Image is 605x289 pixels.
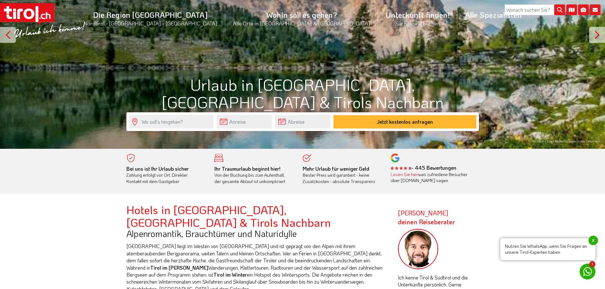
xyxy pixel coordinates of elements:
[398,229,439,269] img: frag-markus.png
[590,4,601,15] i: Kontakt
[129,115,213,128] input: Wo soll's hingehen?
[275,115,330,128] input: Abreise
[126,203,388,228] h2: Hotels in [GEOGRAPHIC_DATA], [GEOGRAPHIC_DATA] & Tirols Nachbarn
[126,229,388,239] h3: Alpenromantik, Brauchtümer und Naturidylle
[333,115,476,128] button: Jetzt kostenlos anfragen
[126,165,189,172] b: Bei uns ist Ihr Urlaub sicher
[398,209,455,226] strong: [PERSON_NAME]
[398,218,455,226] span: deinen Reiseberater
[505,4,565,15] input: Wonach suchen Sie?
[578,4,589,15] i: Fotogalerie
[233,20,370,27] small: Alle Orte in [GEOGRAPHIC_DATA] & [GEOGRAPHIC_DATA]
[76,3,225,34] a: Die Region [GEOGRAPHIC_DATA]Nordtirol - [GEOGRAPHIC_DATA] - [GEOGRAPHIC_DATA]
[386,20,450,27] small: Suchen und buchen
[588,236,598,245] span: x
[150,264,208,271] strong: Tirol im [PERSON_NAME]
[500,238,595,260] span: Nutzen Sie WhatsApp, wenn Sie Fragen an unsere Tirol-Experten haben
[214,165,280,172] b: Ihr Traumurlaub beginnt hier!
[303,166,381,185] div: Bester Preis wird garantiert - keine Zusatzkosten - absolute Transparenz
[84,20,218,27] small: Nordtirol - [GEOGRAPHIC_DATA] - [GEOGRAPHIC_DATA]
[457,3,529,27] a: Alle Spezialisten
[391,171,469,184] div: was zufriedene Besucher über [DOMAIN_NAME] sagen
[126,166,205,185] div: Zahlung erfolgt vor Ort. Direkter Kontakt mit dem Gastgeber
[391,171,418,177] a: Lesen Sie hier
[214,166,293,185] div: Von der Buchung bis zum Aufenthalt, der gesamte Ablauf ist unkompliziert
[589,261,595,267] span: 1
[225,3,378,34] a: Wohin soll es gehen?Alle Orte in [GEOGRAPHIC_DATA] & [GEOGRAPHIC_DATA]
[391,154,400,162] img: google
[213,271,247,278] strong: Tirol im Winter
[378,3,457,34] a: Unterkunft finden!Suchen und buchen
[580,264,595,279] a: 1 Nutzen Sie WhatsApp, wenn Sie Fragen an unsere Tirol-Experten habenx
[391,164,456,171] b: - 445 Bewertungen
[217,115,272,128] input: Anreise
[566,4,577,15] i: Karte öffnen
[303,165,369,172] b: Mehr Urlaub für weniger Geld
